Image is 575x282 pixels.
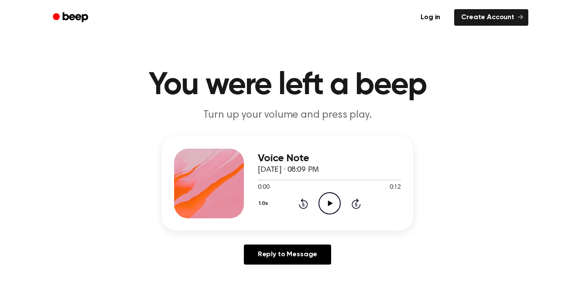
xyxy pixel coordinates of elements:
p: Turn up your volume and press play. [120,108,455,122]
a: Create Account [454,9,528,26]
a: Beep [47,9,96,26]
span: 0:12 [390,183,401,192]
h1: You were left a beep [64,70,511,101]
span: 0:00 [258,183,269,192]
h3: Voice Note [258,153,401,164]
span: [DATE] · 08:09 PM [258,166,319,174]
a: Reply to Message [244,245,331,265]
a: Log in [412,7,449,27]
button: 1.0x [258,196,271,211]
